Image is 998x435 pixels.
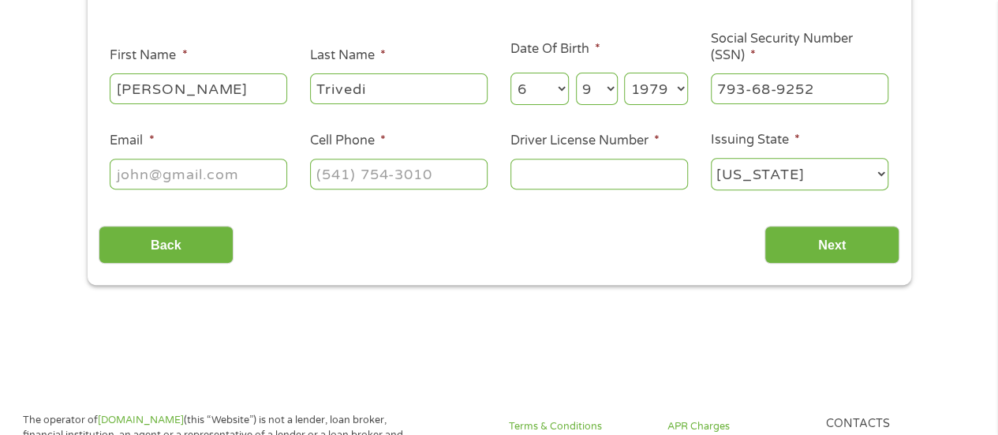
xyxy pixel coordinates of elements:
[110,73,287,103] input: John
[667,419,807,434] a: APR Charges
[764,226,899,264] input: Next
[310,159,488,189] input: (541) 754-3010
[110,133,154,149] label: Email
[110,159,287,189] input: john@gmail.com
[310,133,386,149] label: Cell Phone
[110,47,187,64] label: First Name
[711,132,800,148] label: Issuing State
[711,73,888,103] input: 078-05-1120
[99,226,234,264] input: Back
[98,414,184,426] a: [DOMAIN_NAME]
[310,73,488,103] input: Smith
[826,417,966,432] h4: Contacts
[711,31,888,64] label: Social Security Number (SSN)
[509,419,649,434] a: Terms & Conditions
[510,133,660,149] label: Driver License Number
[310,47,386,64] label: Last Name
[510,41,600,58] label: Date Of Birth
